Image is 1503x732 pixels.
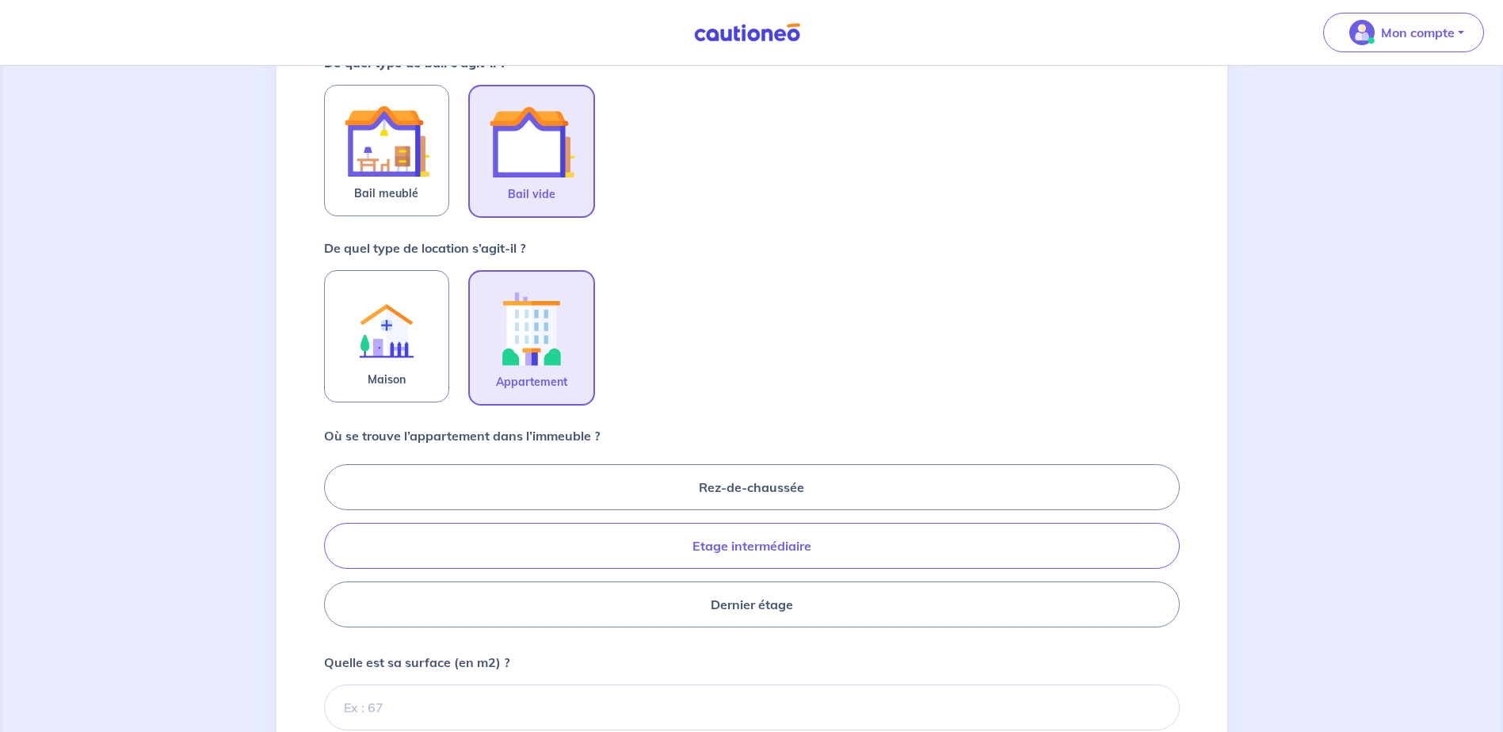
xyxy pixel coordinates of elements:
img: illu_account_valid_menu.svg [1349,20,1375,45]
label: Etage intermédiaire [324,523,1180,569]
img: illu_furnished_lease.svg [344,98,429,184]
span: Bail meublé [354,184,418,203]
img: illu_rent.svg [344,284,429,370]
span: Bail vide [508,185,555,204]
button: illu_account_valid_menu.svgMon compte [1323,13,1484,52]
span: Appartement [496,372,567,391]
label: Rez-de-chaussée [324,464,1180,510]
label: Dernier étage [324,581,1180,627]
p: Mon compte [1381,23,1455,42]
input: Ex : 67 [324,684,1180,730]
img: Cautioneo [688,23,807,43]
p: Quelle est sa surface (en m2) ? [324,653,509,672]
img: illu_empty_lease.svg [489,99,574,185]
p: Où se trouve l’appartement dans l’immeuble ? [324,426,600,445]
span: Maison [368,370,406,389]
p: De quel type de location s’agit-il ? [324,238,525,257]
img: illu_apartment.svg [489,284,574,372]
